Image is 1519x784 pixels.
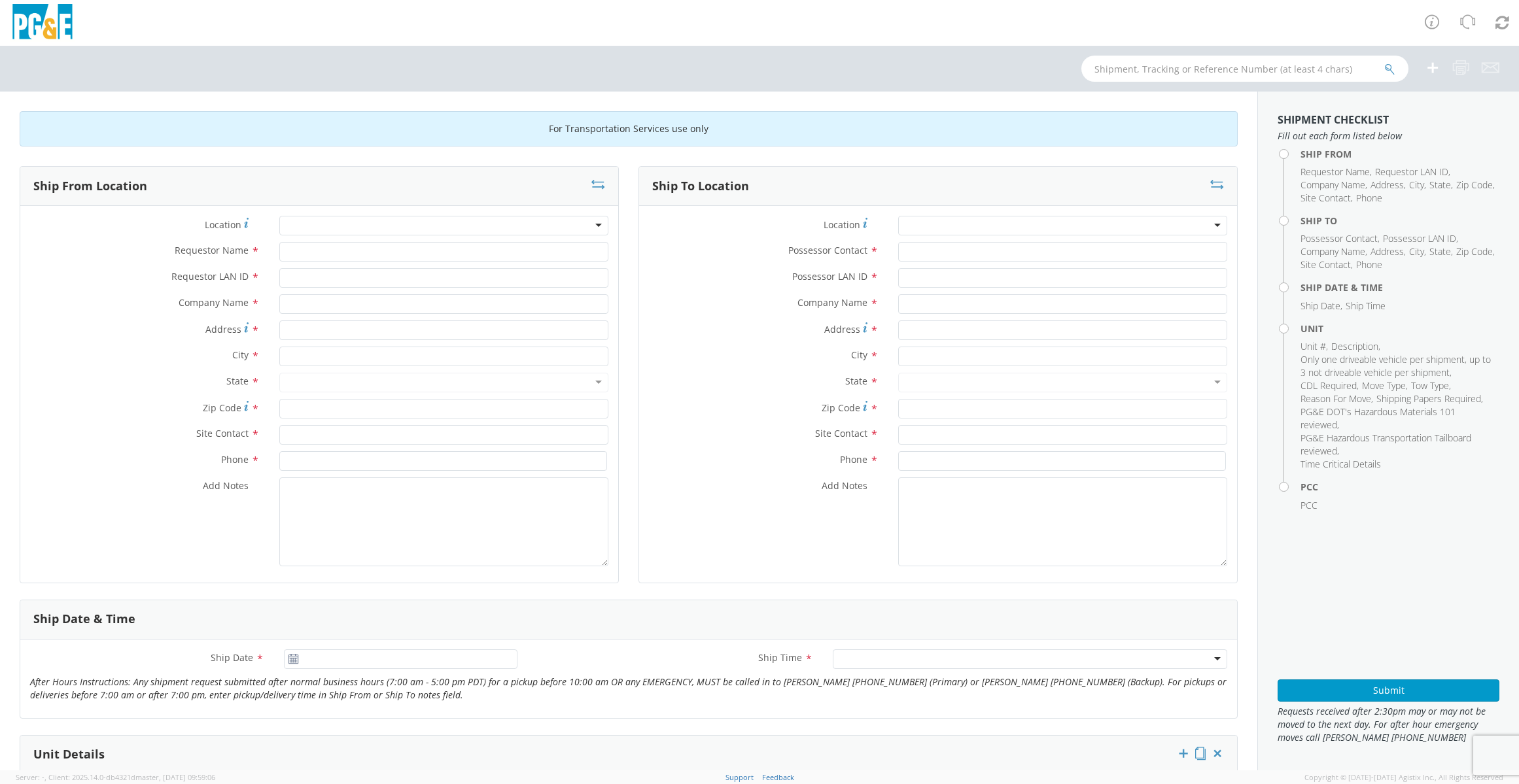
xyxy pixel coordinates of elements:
span: State [226,375,249,387]
span: Zip Code [1456,179,1493,191]
strong: Shipment Checklist [1278,112,1389,127]
li: , [1301,392,1373,405]
span: Site Contact [1301,258,1351,271]
span: Copyright © [DATE]-[DATE] Agistix Inc., All Rights Reserved [1304,772,1503,783]
span: Zip Code [203,401,241,414]
i: After Hours Instructions: Any shipment request submitted after normal business hours (7:00 am - 5... [30,675,1227,701]
li: , [1301,258,1353,271]
span: Address [1371,179,1404,191]
span: Ship Time [1346,299,1386,312]
span: Tow Type [1411,379,1449,392]
span: Ship Time [758,651,802,664]
li: , [1429,179,1453,192]
h3: Ship To Location [652,180,749,193]
span: Server: - [16,772,46,782]
span: Requests received after 2:30pm may or may not be moved to the next day. For after hour emergency ... [1278,705,1499,744]
a: Support [725,772,754,782]
h4: Unit [1301,324,1499,333]
span: State [1429,179,1451,191]
span: Phone [221,453,249,466]
li: , [1362,379,1408,392]
input: Shipment, Tracking or Reference Number (at least 4 chars) [1081,56,1408,82]
span: Unit # [1301,340,1326,352]
h4: Ship To [1301,216,1499,226]
span: PG&E Hazardous Transportation Tailboard reviewed [1301,432,1471,457]
span: City [232,349,249,361]
li: , [1411,379,1451,392]
span: Company Name [797,296,867,309]
span: Ship Date [1301,299,1340,312]
span: City [1409,179,1424,191]
h3: Unit Details [33,748,105,761]
span: Zip Code [822,401,860,414]
li: , [1301,245,1367,258]
span: Ship Date [211,651,253,664]
h3: Ship From Location [33,180,147,193]
span: CDL Required [1301,379,1357,392]
span: Requestor LAN ID [171,270,249,282]
span: Phone [1356,192,1382,204]
span: Description [1331,340,1378,352]
span: PCC [1301,499,1318,511]
li: , [1301,340,1328,353]
li: , [1301,353,1496,379]
li: , [1301,192,1353,205]
li: , [1375,165,1450,179]
span: Company Name [1301,179,1365,191]
span: Requestor Name [175,244,249,256]
li: , [1371,245,1406,258]
span: Site Contact [1301,192,1351,204]
li: , [1301,405,1496,432]
li: , [1331,340,1380,353]
li: , [1456,245,1495,258]
span: Move Type [1362,379,1406,392]
span: Reason For Move [1301,392,1371,405]
span: Phone [840,453,867,466]
li: , [1301,165,1372,179]
span: Requestor LAN ID [1375,165,1448,178]
span: Site Contact [815,427,867,439]
li: , [1301,299,1342,313]
span: Possessor Contact [788,244,867,256]
span: Location [205,218,241,231]
img: pge-logo-06675f144f4cfa6a6814.png [10,4,75,43]
span: Company Name [179,296,249,309]
li: , [1301,179,1367,192]
span: Add Notes [822,479,867,492]
a: Feedback [762,772,794,782]
span: Company Name [1301,245,1365,258]
span: Zip Code [1456,245,1493,258]
span: Fill out each form listed below [1278,129,1499,143]
span: State [1429,245,1451,258]
span: , [44,772,46,782]
span: Address [205,323,241,335]
h3: Ship Date & Time [33,613,135,626]
li: , [1429,245,1453,258]
span: State [845,375,867,387]
li: , [1301,379,1359,392]
span: Possessor Contact [1301,232,1378,245]
li: , [1371,179,1406,192]
span: master, [DATE] 09:59:06 [135,772,215,782]
li: , [1301,432,1496,458]
span: Possessor LAN ID [1383,232,1456,245]
span: Shipping Papers Required [1376,392,1481,405]
span: Only one driveable vehicle per shipment, up to 3 not driveable vehicle per shipment [1301,353,1491,379]
h4: Ship Date & Time [1301,282,1499,292]
li: , [1383,232,1458,245]
span: Site Contact [196,427,249,439]
span: Address [1371,245,1404,258]
span: Requestor Name [1301,165,1370,178]
button: Submit [1278,679,1499,702]
span: City [851,349,867,361]
li: , [1301,232,1380,245]
span: Possessor LAN ID [792,270,867,282]
li: , [1409,179,1426,192]
div: For Transportation Services use only [20,111,1238,146]
span: Location [824,218,860,231]
h4: Ship From [1301,149,1499,159]
li: , [1376,392,1483,405]
span: Add Notes [203,479,249,492]
span: Phone [1356,258,1382,271]
span: Address [824,323,860,335]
